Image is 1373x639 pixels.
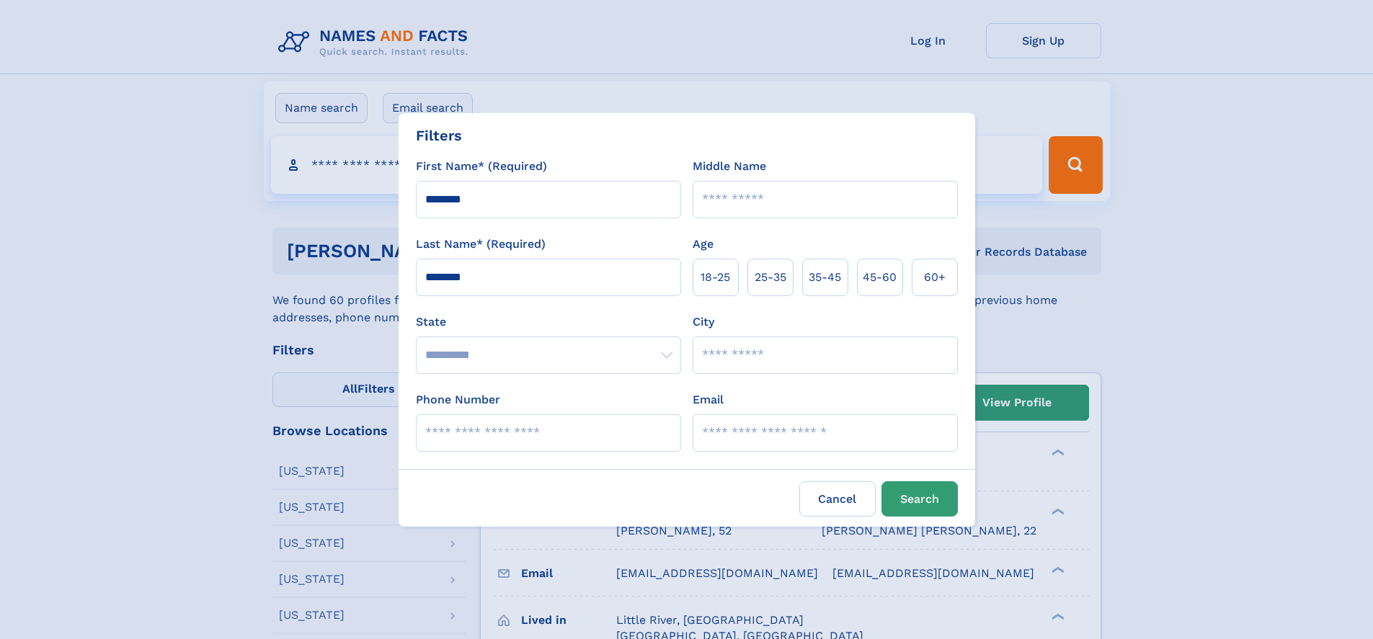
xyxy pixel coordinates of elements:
button: Search [881,481,958,517]
label: Email [693,391,724,408]
span: 18‑25 [701,269,730,286]
label: Phone Number [416,391,500,408]
div: Filters [416,125,462,146]
label: First Name* (Required) [416,158,547,175]
span: 45‑60 [863,269,897,286]
span: 60+ [924,269,946,286]
label: Age [693,236,714,253]
label: Middle Name [693,158,766,175]
label: City [693,313,714,331]
label: Cancel [799,481,876,517]
span: 25‑35 [755,269,786,286]
label: State [416,313,681,331]
span: 35‑45 [809,269,841,286]
label: Last Name* (Required) [416,236,546,253]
